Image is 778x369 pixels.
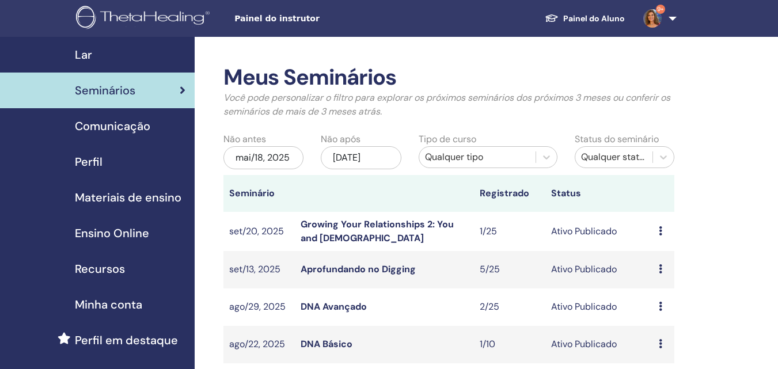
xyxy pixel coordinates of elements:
a: DNA Básico [301,338,352,350]
th: Status [545,175,652,212]
img: default.jpg [643,9,662,28]
div: Qualquer status [581,150,647,164]
span: Perfil [75,153,103,170]
td: 1/25 [474,212,545,251]
a: DNA Avançado [301,300,367,313]
label: Não antes [223,132,266,146]
td: set/20, 2025 [223,212,295,251]
span: Seminários [75,82,135,99]
label: Não após [321,132,360,146]
div: [DATE] [321,146,401,169]
span: Materiais de ensino [75,189,181,206]
span: Perfil em destaque [75,332,178,349]
span: Painel do instrutor [234,13,407,25]
td: 1/10 [474,326,545,363]
td: ago/22, 2025 [223,326,295,363]
span: Ensino Online [75,225,149,242]
span: Comunicação [75,117,150,135]
span: Recursos [75,260,125,277]
img: graduation-cap-white.svg [545,13,559,23]
td: Ativo Publicado [545,212,652,251]
img: logo.png [76,6,214,32]
a: Growing Your Relationships 2: You and [DEMOGRAPHIC_DATA] [301,218,454,244]
label: Status do seminário [575,132,659,146]
div: mai/18, 2025 [223,146,303,169]
th: Seminário [223,175,295,212]
td: Ativo Publicado [545,251,652,288]
span: 9+ [656,5,665,14]
p: Você pode personalizar o filtro para explorar os próximos seminários dos próximos 3 meses ou conf... [223,91,674,119]
td: Ativo Publicado [545,288,652,326]
td: ago/29, 2025 [223,288,295,326]
h2: Meus Seminários [223,64,674,91]
td: Ativo Publicado [545,326,652,363]
label: Tipo de curso [419,132,476,146]
td: 2/25 [474,288,545,326]
td: set/13, 2025 [223,251,295,288]
td: 5/25 [474,251,545,288]
a: Aprofundando no Digging [301,263,416,275]
th: Registrado [474,175,545,212]
a: Painel do Aluno [536,8,634,29]
span: Minha conta [75,296,142,313]
div: Qualquer tipo [425,150,530,164]
span: Lar [75,46,92,63]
